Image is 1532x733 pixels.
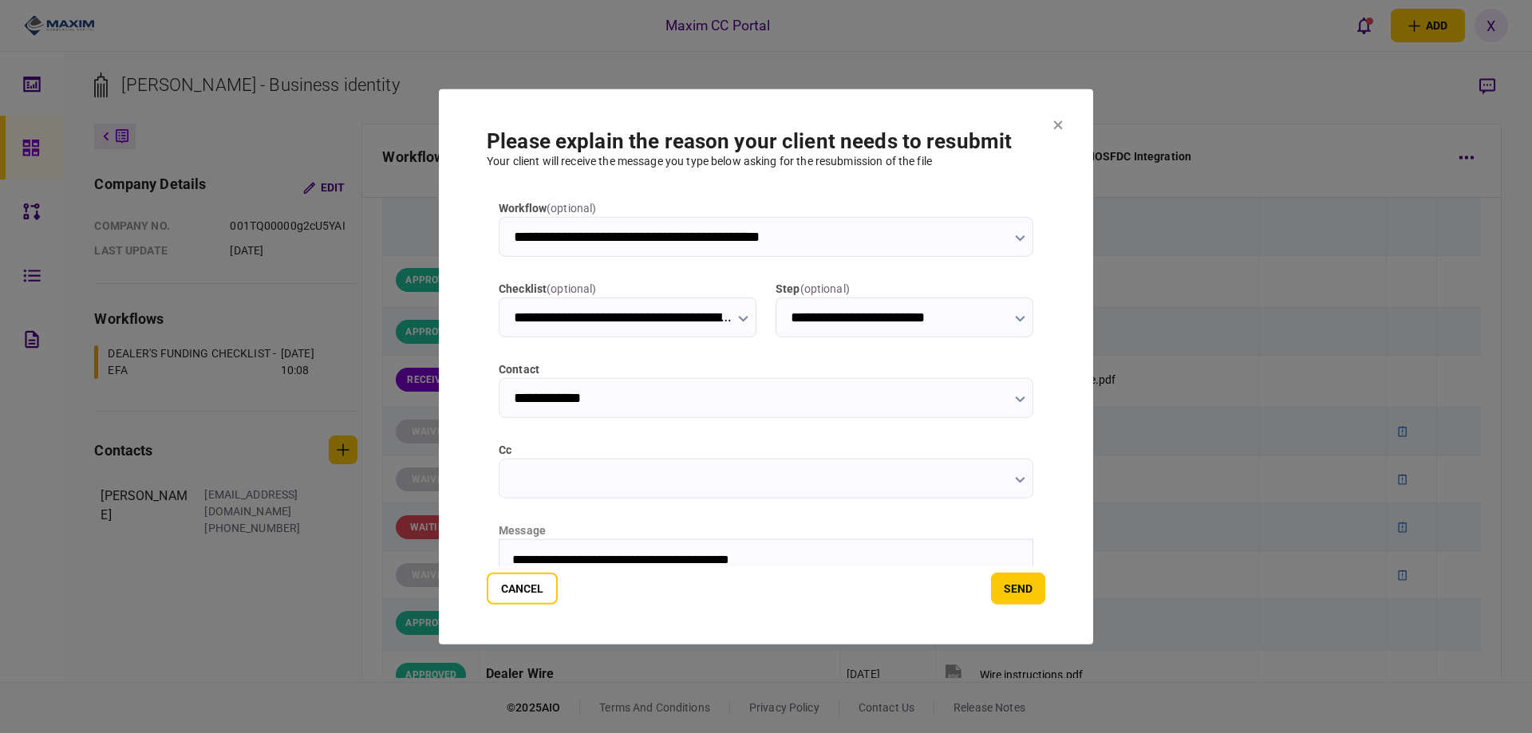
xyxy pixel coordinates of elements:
[499,199,1033,216] label: workflow
[499,458,1033,498] input: cc
[776,297,1033,337] input: step
[487,152,1045,169] div: Your client will receive the message you type below asking for the resubmission of the file
[547,201,596,214] span: ( optional )
[499,441,1033,458] label: cc
[499,522,1033,538] div: message
[487,128,1045,152] h1: Please explain the reason your client needs to resubmit
[499,539,1033,699] iframe: Rich Text Area
[487,573,558,605] button: Cancel
[800,282,850,294] span: ( optional )
[499,377,1033,417] input: contact
[499,216,1033,256] input: workflow
[499,297,756,337] input: checklist
[547,282,596,294] span: ( optional )
[776,280,1033,297] label: step
[499,361,1033,377] label: contact
[499,280,756,297] label: checklist
[991,573,1045,605] button: send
